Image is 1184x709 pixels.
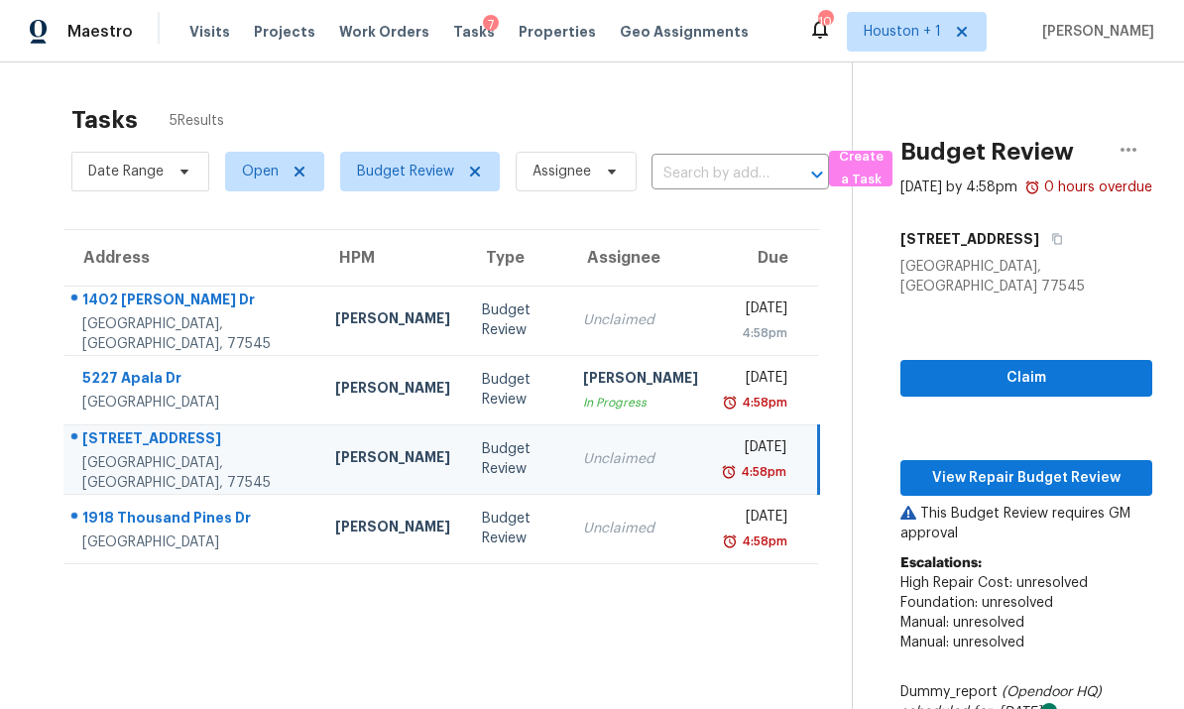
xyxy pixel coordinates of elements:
div: [PERSON_NAME] [335,517,450,541]
div: [PERSON_NAME] [335,308,450,333]
div: [GEOGRAPHIC_DATA] [82,393,303,413]
button: Open [803,161,831,188]
div: 4:58pm [730,323,787,343]
span: 5 Results [170,111,224,131]
span: Date Range [88,162,164,181]
th: Assignee [567,230,714,286]
button: View Repair Budget Review [900,460,1152,497]
h2: Tasks [71,110,138,130]
i: (Opendoor HQ) [1002,685,1102,699]
div: [GEOGRAPHIC_DATA], [GEOGRAPHIC_DATA], 77545 [82,453,303,493]
img: Overdue Alarm Icon [722,532,738,551]
div: Unclaimed [583,449,698,469]
div: [DATE] [730,437,786,462]
div: In Progress [583,393,698,413]
button: Copy Address [1039,221,1066,257]
div: Budget Review [482,370,551,410]
div: [GEOGRAPHIC_DATA], [GEOGRAPHIC_DATA], 77545 [82,314,303,354]
button: Create a Task [829,151,892,186]
span: Projects [254,22,315,42]
input: Search by address [651,159,773,189]
span: Properties [519,22,596,42]
th: Address [63,230,319,286]
img: Overdue Alarm Icon [1024,177,1040,197]
span: Geo Assignments [620,22,749,42]
div: 7 [483,15,499,35]
th: HPM [319,230,466,286]
div: [STREET_ADDRESS] [82,428,303,453]
img: Overdue Alarm Icon [721,462,737,482]
div: [DATE] [730,507,787,532]
div: [DATE] [730,368,787,393]
span: Houston + 1 [864,22,941,42]
div: 5227 Apala Dr [82,368,303,393]
div: [PERSON_NAME] [335,378,450,403]
span: Maestro [67,22,133,42]
th: Due [714,230,818,286]
div: Unclaimed [583,310,698,330]
div: 10 [818,12,832,32]
div: Budget Review [482,300,551,340]
b: Escalations: [900,556,982,570]
span: Claim [916,366,1136,391]
span: Tasks [453,25,495,39]
div: [PERSON_NAME] [335,447,450,472]
span: Visits [189,22,230,42]
p: This Budget Review requires GM approval [900,504,1152,543]
div: Unclaimed [583,519,698,538]
span: Manual: unresolved [900,636,1024,650]
span: [PERSON_NAME] [1034,22,1154,42]
div: 4:58pm [738,393,787,413]
div: 4:58pm [737,462,786,482]
h5: [STREET_ADDRESS] [900,229,1039,249]
span: Work Orders [339,22,429,42]
div: Budget Review [482,439,551,479]
div: 1402 [PERSON_NAME] Dr [82,290,303,314]
span: Create a Task [839,146,883,191]
div: [PERSON_NAME] [583,368,698,393]
div: [GEOGRAPHIC_DATA], [GEOGRAPHIC_DATA] 77545 [900,257,1152,296]
button: Claim [900,360,1152,397]
span: Foundation: unresolved [900,596,1053,610]
span: View Repair Budget Review [916,466,1136,491]
span: Manual: unresolved [900,616,1024,630]
th: Type [466,230,567,286]
h2: Budget Review [900,142,1074,162]
span: Assignee [533,162,591,181]
div: 1918 Thousand Pines Dr [82,508,303,532]
div: Budget Review [482,509,551,548]
div: 0 hours overdue [1040,177,1152,197]
span: High Repair Cost: unresolved [900,576,1088,590]
div: [DATE] [730,298,787,323]
div: [DATE] by 4:58pm [900,177,1017,197]
img: Overdue Alarm Icon [722,393,738,413]
span: Open [242,162,279,181]
div: 4:58pm [738,532,787,551]
span: Budget Review [357,162,454,181]
div: [GEOGRAPHIC_DATA] [82,532,303,552]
